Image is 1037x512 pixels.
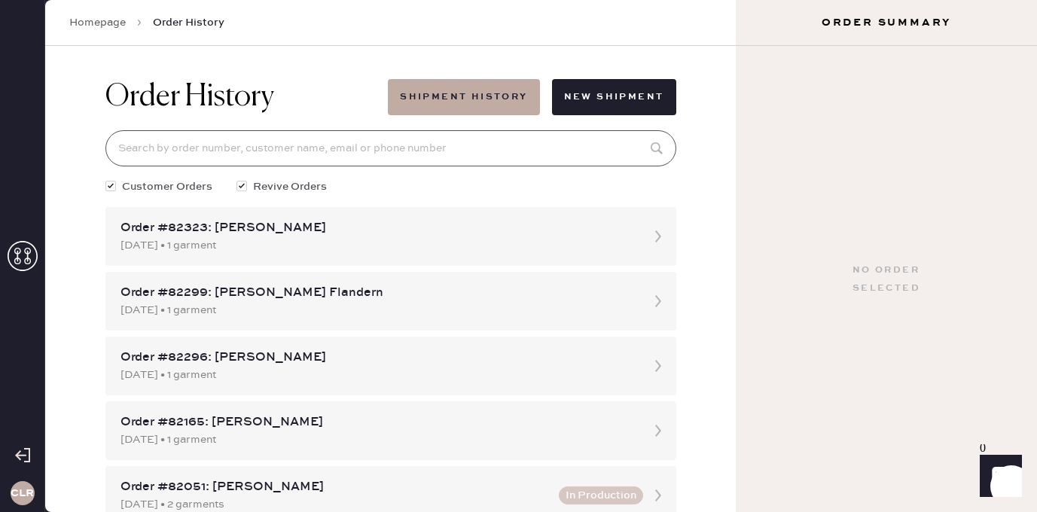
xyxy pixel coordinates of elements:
a: Homepage [69,15,126,30]
div: [DATE] • 1 garment [120,237,634,254]
h3: CLR [11,488,34,498]
span: Order History [153,15,224,30]
div: Order #82051: [PERSON_NAME] [120,478,550,496]
div: [DATE] • 1 garment [120,302,634,318]
div: Order #82165: [PERSON_NAME] [120,413,634,431]
div: Order #82323: [PERSON_NAME] [120,219,634,237]
div: Order #82299: [PERSON_NAME] Flandern [120,284,634,302]
iframe: Front Chat [965,444,1030,509]
div: [DATE] • 1 garment [120,431,634,448]
input: Search by order number, customer name, email or phone number [105,130,676,166]
span: Revive Orders [253,178,327,195]
button: In Production [559,486,643,504]
div: No order selected [852,261,920,297]
h1: Order History [105,79,274,115]
div: Order #82296: [PERSON_NAME] [120,349,634,367]
span: Customer Orders [122,178,212,195]
div: [DATE] • 1 garment [120,367,634,383]
button: Shipment History [388,79,539,115]
h3: Order Summary [736,15,1037,30]
button: New Shipment [552,79,676,115]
